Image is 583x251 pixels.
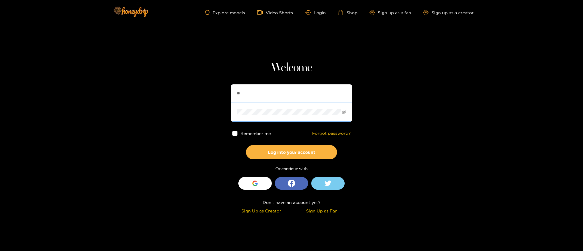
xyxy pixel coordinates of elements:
[293,207,351,214] div: Sign Up as Fan
[305,10,326,15] a: Login
[423,10,474,15] a: Sign up as a creator
[338,10,357,15] a: Shop
[257,10,266,15] span: video-camera
[246,145,337,159] button: Log into your account
[257,10,293,15] a: Video Shorts
[240,131,271,136] span: Remember me
[231,199,352,206] div: Don't have an account yet?
[370,10,411,15] a: Sign up as a fan
[231,61,352,75] h1: Welcome
[205,10,245,15] a: Explore models
[232,207,290,214] div: Sign Up as Creator
[312,131,351,136] a: Forgot password?
[342,110,346,114] span: eye-invisible
[231,165,352,172] div: Or continue with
